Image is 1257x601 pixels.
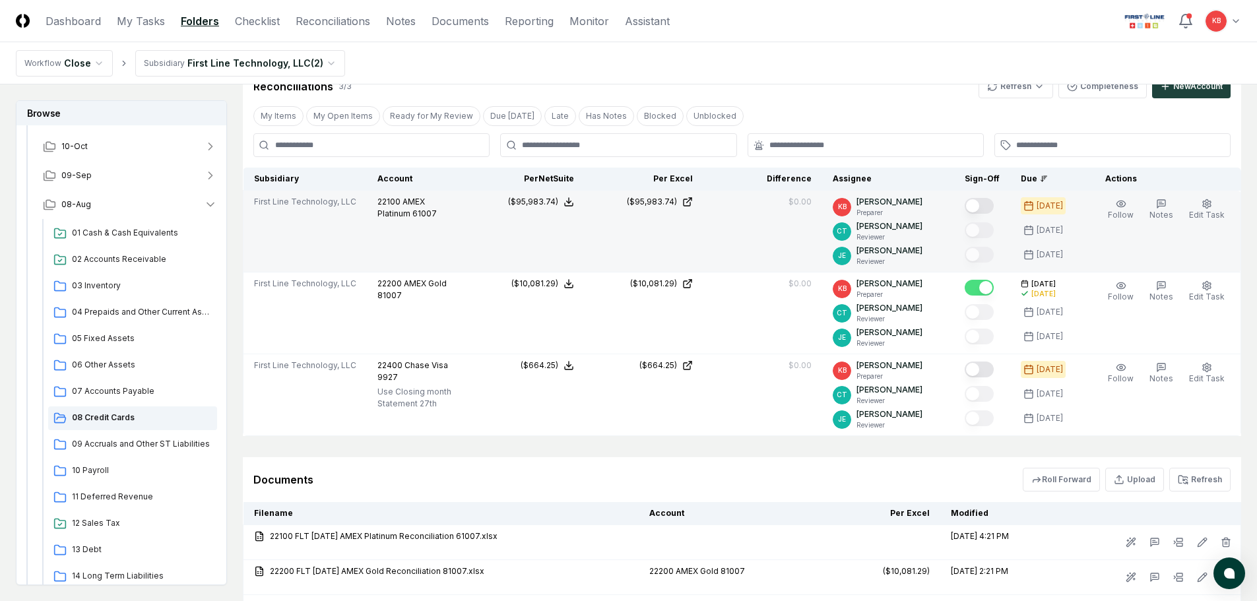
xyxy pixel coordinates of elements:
div: ($664.25) [521,360,558,371]
div: [DATE] [1037,388,1063,400]
span: 06 Other Assets [72,359,212,371]
p: Use Closing month Statement 27th [377,386,455,410]
div: [DATE] [1037,200,1063,212]
p: Preparer [856,208,922,218]
button: Late [544,106,576,126]
button: Mark complete [965,247,994,263]
span: 12 Sales Tax [72,517,212,529]
span: First Line Technology, LLC [254,360,356,371]
div: Due [1021,173,1074,185]
a: 05 Fixed Assets [48,327,217,351]
span: 22100 [377,197,401,206]
button: Notes [1147,278,1176,305]
span: 09 Accruals and Other ST Liabilities [72,438,212,450]
button: My Open Items [306,106,380,126]
th: Per Excel [585,168,703,191]
span: 14 Long Term Liabilities [72,570,212,582]
a: 11 Deferred Revenue [48,486,217,509]
a: 22200 FLT [DATE] AMEX Gold Reconciliation 81007.xlsx [254,565,628,577]
div: [DATE] [1037,224,1063,236]
button: Mark complete [965,222,994,238]
a: 01 Cash & Cash Equivalents [48,222,217,245]
a: Dashboard [46,13,101,29]
span: Edit Task [1189,373,1225,383]
h3: Browse [16,101,226,125]
div: $0.00 [789,196,812,208]
span: JE [838,251,846,261]
p: [PERSON_NAME] [856,327,922,338]
span: 05 Fixed Assets [72,332,212,344]
p: [PERSON_NAME] [856,196,922,208]
td: [DATE] 4:21 PM [940,525,1054,560]
span: KB [1212,16,1221,26]
button: Follow [1105,278,1136,305]
span: 07 Accounts Payable [72,385,212,397]
span: CT [837,308,847,318]
span: KB [838,284,847,294]
td: [DATE] 2:21 PM [940,560,1054,595]
div: [DATE] [1037,331,1063,342]
span: First Line Technology, LLC [254,278,356,290]
div: Account [377,173,455,185]
p: [PERSON_NAME] [856,220,922,232]
th: Subsidiary [243,168,368,191]
div: 3 / 3 [338,80,352,92]
a: ($10,081.29) [595,278,693,290]
span: JE [838,414,846,424]
button: Mark complete [965,362,994,377]
a: 04 Prepaids and Other Current Assets [48,301,217,325]
button: 09-Sep [32,161,228,190]
a: Assistant [625,13,670,29]
p: Reviewer [856,420,922,430]
button: ($664.25) [521,360,574,371]
div: ($10,081.29) [630,278,677,290]
a: Checklist [235,13,280,29]
a: 10 Payroll [48,459,217,483]
span: 02 Accounts Receivable [72,253,212,265]
div: New Account [1173,80,1223,92]
img: First Line Technology logo [1122,11,1167,32]
a: 02 Accounts Receivable [48,248,217,272]
div: [DATE] [1037,249,1063,261]
button: Due Today [483,106,542,126]
img: Logo [16,14,30,28]
span: CT [837,226,847,236]
div: [DATE] [1037,306,1063,318]
button: Mark complete [965,304,994,320]
p: Preparer [856,371,922,381]
button: My Items [253,106,304,126]
span: First Line Technology, LLC [254,196,356,208]
a: Notes [386,13,416,29]
th: Per Excel [822,502,940,525]
p: Preparer [856,290,922,300]
button: Ready for My Review [383,106,480,126]
button: Edit Task [1186,278,1227,305]
button: Refresh [1169,468,1231,491]
button: Mark complete [965,198,994,214]
button: Has Notes [579,106,634,126]
p: [PERSON_NAME] [856,278,922,290]
span: Notes [1149,292,1173,301]
button: Unblocked [686,106,744,126]
span: Notes [1149,373,1173,383]
span: 08-Aug [61,199,91,210]
button: atlas-launcher [1213,557,1245,589]
th: Sign-Off [954,168,1010,191]
span: 08 Credit Cards [72,412,212,424]
button: Edit Task [1186,360,1227,387]
th: Difference [703,168,822,191]
p: Reviewer [856,257,922,267]
span: 22200 [377,278,402,288]
button: ($10,081.29) [511,278,574,290]
th: Per NetSuite [466,168,585,191]
span: JE [838,332,846,342]
p: [PERSON_NAME] [856,408,922,420]
span: Notes [1149,210,1173,220]
button: KB [1204,9,1228,33]
button: Notes [1147,360,1176,387]
button: Blocked [637,106,684,126]
span: AMEX Platinum 61007 [377,197,437,218]
button: Mark complete [965,280,994,296]
a: 06 Other Assets [48,354,217,377]
button: 08-Aug [32,190,228,219]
